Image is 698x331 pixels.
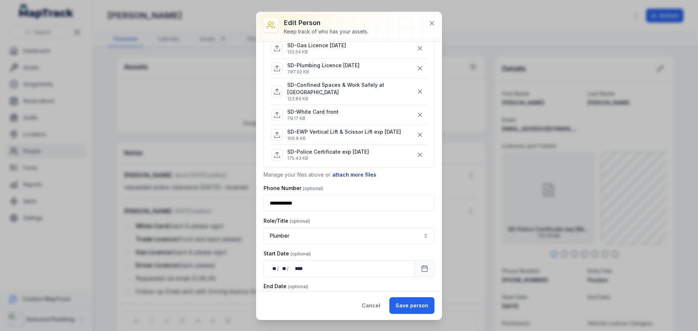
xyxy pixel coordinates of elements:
button: Calendar [415,260,434,277]
p: 175.43 KB [287,156,369,161]
label: Start Date [264,250,311,257]
p: SD-Confined Spaces & Work Safely at [GEOGRAPHIC_DATA] [287,81,413,96]
div: day, [270,265,277,272]
p: SD-White Card front [287,108,338,116]
p: SD-Plumbing Licence [DATE] [287,62,360,69]
button: attach more files [332,171,377,179]
div: Keep track of who has your assets. [284,28,368,35]
button: Save person [389,297,434,314]
p: 123.84 KB [287,96,413,102]
p: 787.92 KB [287,69,360,75]
div: / [277,265,280,272]
label: Phone Number [264,185,323,192]
p: SD-Gas Licence [DATE] [287,42,346,49]
p: 120.54 KB [287,49,346,55]
p: 78.17 KB [287,116,338,121]
button: Cancel [356,297,386,314]
div: / [287,265,289,272]
h3: Edit person [284,18,368,28]
label: End Date [264,283,308,290]
label: Role/Title [264,217,310,225]
p: 166.8 KB [287,136,401,141]
p: Manage your files above or [264,171,434,179]
div: month, [280,265,287,272]
p: SD-EWP Vertical Lift & Scissor Lift exp [DATE] [287,128,401,136]
div: year, [289,265,303,272]
p: SD-Police Certificate exp [DATE] [287,148,369,156]
button: Plumber [264,227,434,244]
